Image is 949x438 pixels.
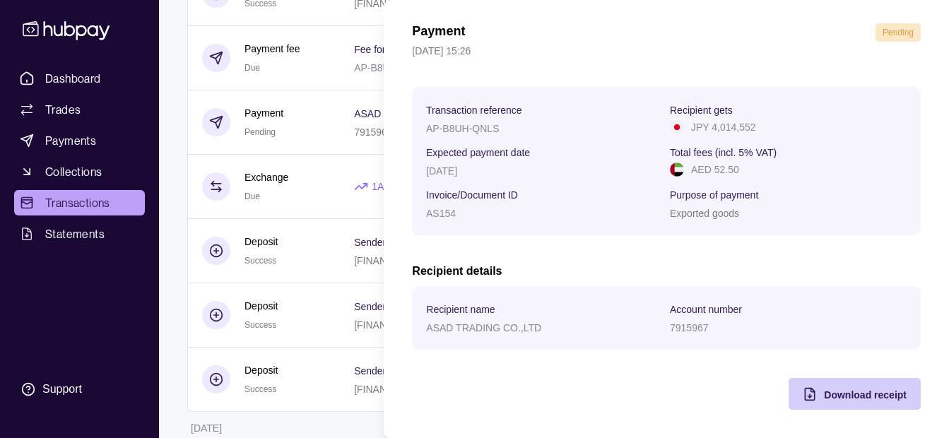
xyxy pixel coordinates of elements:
[670,105,733,116] p: Recipient gets
[412,43,921,59] p: [DATE] 15:26
[426,189,518,201] p: Invoice/Document ID
[691,162,739,177] p: AED 52.50
[824,389,907,401] span: Download receipt
[691,119,756,135] p: JPY 4,014,552
[426,105,522,116] p: Transaction reference
[789,378,921,410] button: Download receipt
[412,23,465,42] h1: Payment
[670,189,758,201] p: Purpose of payment
[426,208,456,219] p: AS154
[670,120,684,134] img: jp
[426,322,541,333] p: ASAD TRADING CO.,LTD
[426,165,457,177] p: [DATE]
[412,264,921,279] h2: Recipient details
[670,162,684,177] img: ae
[670,147,777,158] p: Total fees (incl. 5% VAT)
[670,322,709,333] p: 7915967
[426,147,530,158] p: Expected payment date
[883,28,914,37] span: Pending
[670,304,742,315] p: Account number
[426,123,499,134] p: AP-B8UH-QNLS
[670,208,739,219] p: Exported goods
[426,304,495,315] p: Recipient name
